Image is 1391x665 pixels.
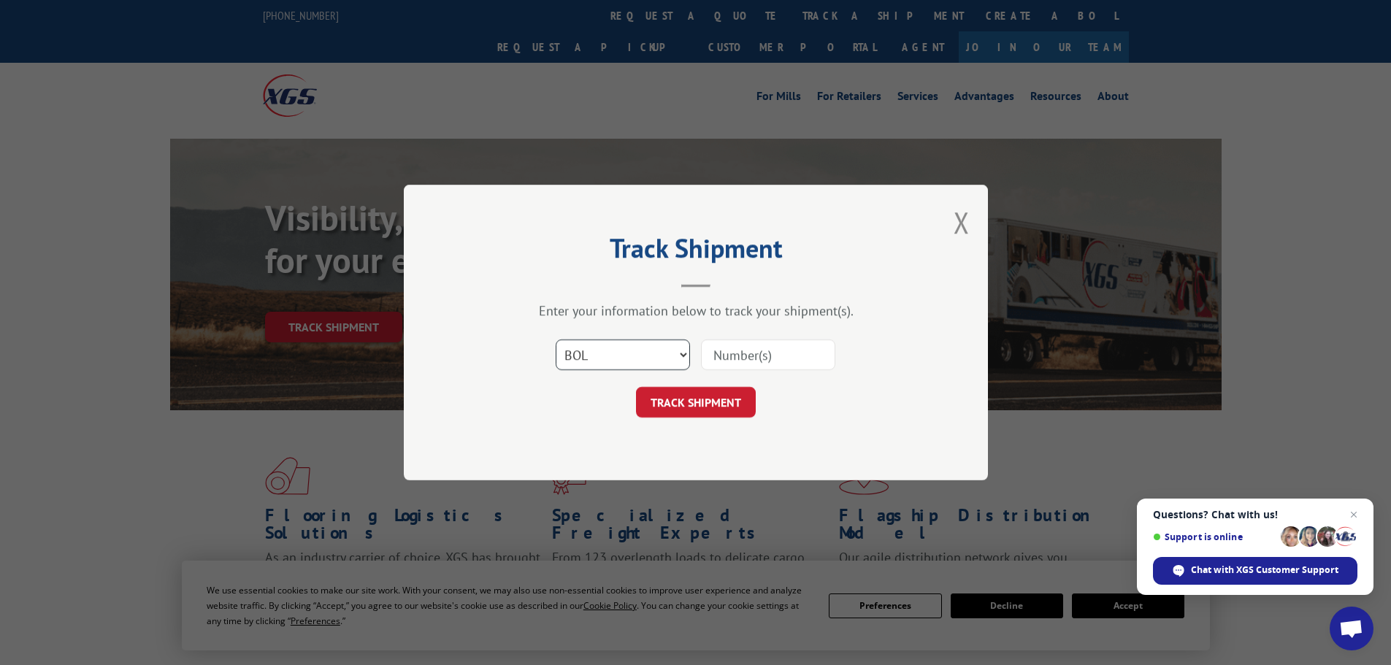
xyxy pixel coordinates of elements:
[1330,607,1373,650] a: Open chat
[1191,564,1338,577] span: Chat with XGS Customer Support
[636,387,756,418] button: TRACK SHIPMENT
[1153,531,1276,542] span: Support is online
[701,339,835,370] input: Number(s)
[477,302,915,319] div: Enter your information below to track your shipment(s).
[477,238,915,266] h2: Track Shipment
[954,203,970,242] button: Close modal
[1153,557,1357,585] span: Chat with XGS Customer Support
[1153,509,1357,520] span: Questions? Chat with us!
